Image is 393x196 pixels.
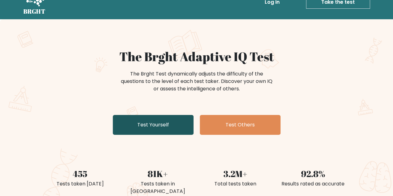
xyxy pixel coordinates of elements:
a: Test Yourself [113,115,194,135]
div: 81K+ [123,167,193,180]
div: Results rated as accurate [278,180,348,188]
div: Tests taken in [GEOGRAPHIC_DATA] [123,180,193,195]
h5: BRGHT [23,8,46,15]
div: The Brght Test dynamically adjusts the difficulty of the questions to the level of each test take... [119,70,274,93]
div: 455 [45,167,115,180]
div: Tests taken [DATE] [45,180,115,188]
div: 3.2M+ [200,167,271,180]
h1: The Brght Adaptive IQ Test [45,49,348,64]
div: 92.8% [278,167,348,180]
a: Test Others [200,115,281,135]
div: Total tests taken [200,180,271,188]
